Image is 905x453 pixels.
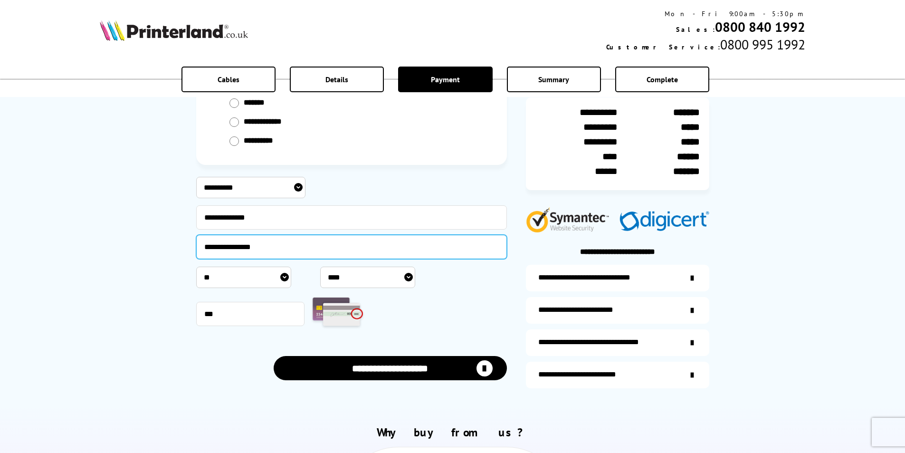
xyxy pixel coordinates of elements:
[538,75,569,84] span: Summary
[676,25,715,34] span: Sales:
[606,10,805,18] div: Mon - Fri 9:00am - 5:30pm
[100,425,806,440] h2: Why buy from us?
[526,329,709,356] a: additional-cables
[526,265,709,291] a: additional-ink
[218,75,239,84] span: Cables
[526,362,709,388] a: secure-website
[431,75,460,84] span: Payment
[647,75,678,84] span: Complete
[100,20,248,41] img: Printerland Logo
[720,36,805,53] span: 0800 995 1992
[526,297,709,324] a: items-arrive
[606,43,720,51] span: Customer Service:
[715,18,805,36] a: 0800 840 1992
[325,75,348,84] span: Details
